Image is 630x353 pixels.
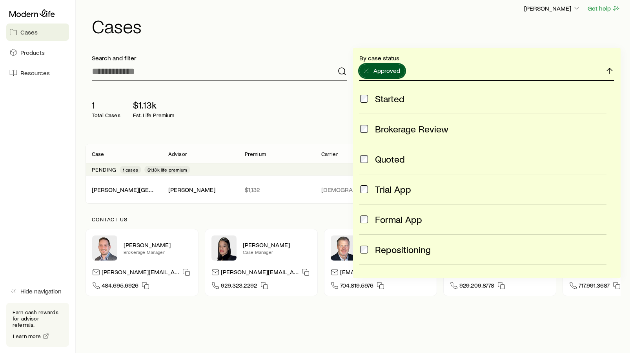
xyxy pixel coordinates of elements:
[6,64,69,81] a: Resources
[92,235,117,261] img: Brandon Parry
[102,281,138,292] span: 484.695.6926
[524,4,581,13] button: [PERSON_NAME]
[245,186,309,194] p: $1,132
[359,64,405,78] button: Approved
[20,69,50,77] span: Resources
[211,235,237,261] img: Elana Hasten
[321,151,338,157] p: Carrier
[92,151,104,157] p: Case
[124,249,192,255] p: Brokerage Manager
[92,216,614,223] p: Contact us
[168,151,187,157] p: Advisor
[133,100,175,110] p: $1.13k
[360,185,368,193] input: Trial App
[359,54,614,62] p: By case status
[20,49,45,56] span: Products
[375,184,411,195] span: Trial App
[20,28,38,36] span: Cases
[245,151,266,157] p: Premium
[92,167,117,173] p: Pending
[331,235,356,261] img: Trey Wall
[340,268,418,279] p: [EMAIL_ADDRESS][DOMAIN_NAME]
[20,287,62,295] span: Hide navigation
[13,333,41,339] span: Learn more
[587,4,621,13] button: Get help
[524,4,581,12] p: [PERSON_NAME]
[375,93,404,104] span: Started
[360,95,368,103] input: Started
[243,249,311,255] p: Case Manager
[92,186,198,193] a: [PERSON_NAME][GEOGRAPHIC_DATA]
[123,167,138,173] span: 1 cases
[360,125,368,133] input: Brokerage Review
[375,214,422,225] span: Formal App
[579,281,610,292] span: 717.991.3687
[373,67,400,74] span: Approved
[102,268,179,279] p: [PERSON_NAME][EMAIL_ADDRESS][DOMAIN_NAME]
[243,241,311,249] p: [PERSON_NAME]
[360,215,368,223] input: Formal App
[124,241,192,249] p: [PERSON_NAME]
[92,54,347,62] p: Search and filter
[375,244,431,255] span: Repositioning
[6,282,69,300] button: Hide navigation
[321,186,385,194] p: [DEMOGRAPHIC_DATA] General
[6,24,69,41] a: Cases
[375,123,448,134] span: Brokerage Review
[86,144,621,204] div: Client cases
[360,246,368,253] input: Repositioning
[147,167,187,173] span: $1.13k life premium
[6,303,69,347] div: Earn cash rewards for advisor referrals.Learn more
[92,16,621,35] h1: Cases
[92,112,120,118] p: Total Cases
[221,281,257,292] span: 929.323.2292
[6,44,69,61] a: Products
[133,112,175,118] p: Est. Life Premium
[221,268,299,279] p: [PERSON_NAME][EMAIL_ADDRESS][DOMAIN_NAME]
[168,186,215,194] div: [PERSON_NAME]
[92,186,156,194] div: [PERSON_NAME][GEOGRAPHIC_DATA]
[459,281,494,292] span: 929.209.8778
[92,100,120,110] p: 1
[13,309,63,328] p: Earn cash rewards for advisor referrals.
[360,155,368,163] input: Quoted
[340,281,373,292] span: 704.819.5976
[375,154,405,165] span: Quoted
